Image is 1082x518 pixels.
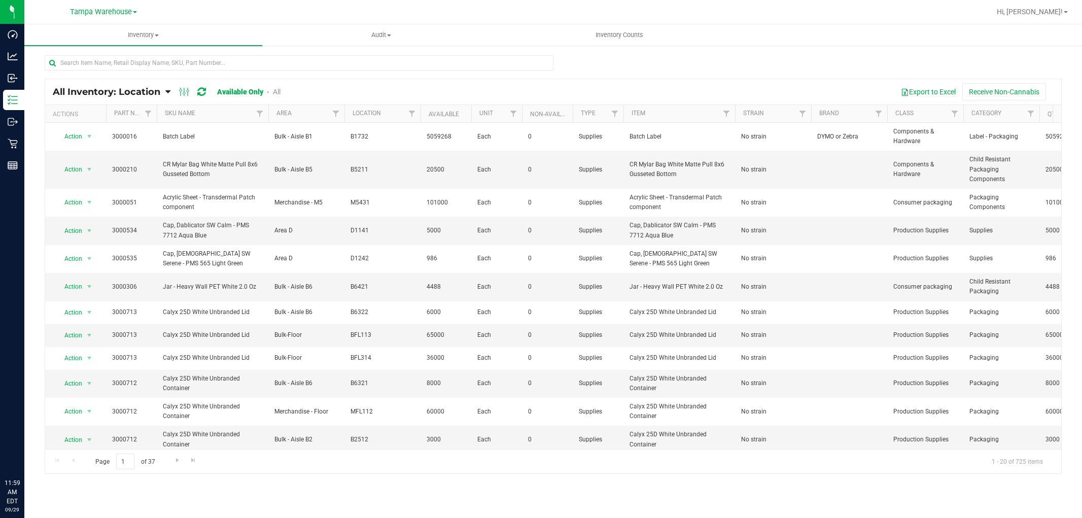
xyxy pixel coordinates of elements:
[274,226,338,235] span: Area D
[8,117,18,127] inline-svg: Outbound
[741,198,805,208] span: No strain
[5,478,20,506] p: 11:59 AM EDT
[477,407,516,417] span: Each
[163,307,262,317] span: Calyx 25D White Unbranded Lid
[969,330,1033,340] span: Packaging
[252,105,268,122] a: Filter
[55,224,83,238] span: Action
[528,226,567,235] span: 0
[427,353,465,363] span: 36000
[8,95,18,105] inline-svg: Inventory
[112,254,151,263] span: 3000535
[8,160,18,170] inline-svg: Reports
[579,378,617,388] span: Supplies
[528,132,567,142] span: 0
[112,282,151,292] span: 3000306
[163,330,262,340] span: Calyx 25D White Unbranded Lid
[895,110,914,117] a: Class
[276,110,292,117] a: Area
[55,195,83,210] span: Action
[55,252,83,266] span: Action
[427,226,465,235] span: 5000
[528,407,567,417] span: 0
[274,282,338,292] span: Bulk - Aisle B6
[112,435,151,444] span: 3000712
[870,105,887,122] a: Filter
[351,407,414,417] span: MFL112
[55,351,83,365] span: Action
[263,30,500,40] span: Audit
[87,454,163,469] span: Page of 37
[353,110,381,117] a: Location
[163,221,262,240] span: Cap, Dablicator SW Calm - PMS 7712 Aqua Blue
[274,407,338,417] span: Merchandise - Floor
[351,282,414,292] span: B6421
[112,407,151,417] span: 3000712
[351,226,414,235] span: D1141
[112,378,151,388] span: 3000712
[741,226,805,235] span: No strain
[112,165,151,175] span: 3000210
[741,132,805,142] span: No strain
[579,407,617,417] span: Supplies
[630,160,729,179] span: CR Mylar Bag White Matte Pull 8x6 Gusseted Bottom
[112,132,151,142] span: 3000016
[55,305,83,320] span: Action
[528,353,567,363] span: 0
[477,378,516,388] span: Each
[969,193,1033,212] span: Packaging Components
[83,351,96,365] span: select
[24,30,262,40] span: Inventory
[741,407,805,417] span: No strain
[630,221,729,240] span: Cap, Dablicator SW Calm - PMS 7712 Aqua Blue
[817,132,881,142] span: DYMO or Zebra
[83,376,96,391] span: select
[427,435,465,444] span: 3000
[893,378,957,388] span: Production Supplies
[427,378,465,388] span: 8000
[579,254,617,263] span: Supplies
[741,165,805,175] span: No strain
[579,226,617,235] span: Supplies
[163,249,262,268] span: Cap, [DEMOGRAPHIC_DATA] SW Serene - PMS 565 Light Green
[351,165,414,175] span: B5211
[579,198,617,208] span: Supplies
[274,254,338,263] span: Area D
[351,353,414,363] span: BFL314
[477,282,516,292] span: Each
[112,307,151,317] span: 3000713
[530,111,575,118] a: Non-Available
[893,160,957,179] span: Components & Hardware
[274,353,338,363] span: Bulk-Floor
[741,307,805,317] span: No strain
[528,165,567,175] span: 0
[53,86,165,97] a: All Inventory: Location
[83,280,96,294] span: select
[893,307,957,317] span: Production Supplies
[893,407,957,417] span: Production Supplies
[8,139,18,149] inline-svg: Retail
[83,252,96,266] span: select
[743,110,764,117] a: Strain
[969,277,1033,296] span: Child Resistant Packaging
[741,254,805,263] span: No strain
[528,378,567,388] span: 0
[893,435,957,444] span: Production Supplies
[630,249,729,268] span: Cap, [DEMOGRAPHIC_DATA] SW Serene - PMS 565 Light Green
[8,51,18,61] inline-svg: Analytics
[83,224,96,238] span: select
[630,307,729,317] span: Calyx 25D White Unbranded Lid
[351,378,414,388] span: B6321
[83,328,96,342] span: select
[477,330,516,340] span: Each
[969,155,1033,184] span: Child Resistant Packaging Components
[632,110,645,117] a: Item
[55,162,83,177] span: Action
[794,105,811,122] a: Filter
[500,24,738,46] a: Inventory Counts
[274,330,338,340] span: Bulk-Floor
[582,30,657,40] span: Inventory Counts
[70,8,132,16] span: Tampa Warehouse
[274,378,338,388] span: Bulk - Aisle B6
[163,353,262,363] span: Calyx 25D White Unbranded Lid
